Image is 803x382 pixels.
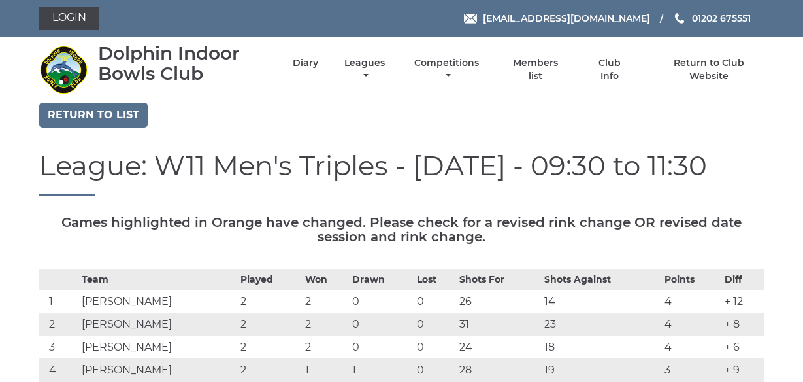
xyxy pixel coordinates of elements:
[414,313,457,336] td: 0
[341,57,388,82] a: Leagues
[414,290,457,313] td: 0
[302,290,349,313] td: 2
[721,359,764,382] td: + 9
[589,57,631,82] a: Club Info
[237,269,302,290] th: Played
[414,336,457,359] td: 0
[692,12,751,24] span: 01202 675551
[349,336,414,359] td: 0
[237,359,302,382] td: 2
[302,313,349,336] td: 2
[78,359,237,382] td: [PERSON_NAME]
[653,57,764,82] a: Return to Club Website
[456,313,541,336] td: 31
[39,45,88,94] img: Dolphin Indoor Bowls Club
[302,336,349,359] td: 2
[78,313,237,336] td: [PERSON_NAME]
[78,336,237,359] td: [PERSON_NAME]
[673,11,751,26] a: Phone us 01202 675551
[456,336,541,359] td: 24
[349,290,414,313] td: 0
[237,336,302,359] td: 2
[39,150,764,196] h1: League: W11 Men's Triples - [DATE] - 09:30 to 11:30
[39,103,148,128] a: Return to list
[456,269,541,290] th: Shots For
[293,57,318,69] a: Diary
[721,269,764,290] th: Diff
[39,7,99,30] a: Login
[464,14,477,24] img: Email
[302,359,349,382] td: 1
[483,12,650,24] span: [EMAIL_ADDRESS][DOMAIN_NAME]
[541,359,661,382] td: 19
[661,313,721,336] td: 4
[349,269,414,290] th: Drawn
[661,336,721,359] td: 4
[541,269,661,290] th: Shots Against
[456,359,541,382] td: 28
[302,269,349,290] th: Won
[661,290,721,313] td: 4
[349,359,414,382] td: 1
[661,269,721,290] th: Points
[78,290,237,313] td: [PERSON_NAME]
[237,313,302,336] td: 2
[675,13,684,24] img: Phone us
[39,215,764,244] h5: Games highlighted in Orange have changed. Please check for a revised rink change OR revised date ...
[541,336,661,359] td: 18
[721,290,764,313] td: + 12
[39,359,79,382] td: 4
[456,290,541,313] td: 26
[464,11,650,26] a: Email [EMAIL_ADDRESS][DOMAIN_NAME]
[414,269,457,290] th: Lost
[661,359,721,382] td: 3
[541,313,661,336] td: 23
[98,43,270,84] div: Dolphin Indoor Bowls Club
[237,290,302,313] td: 2
[541,290,661,313] td: 14
[414,359,457,382] td: 0
[39,313,79,336] td: 2
[721,336,764,359] td: + 6
[349,313,414,336] td: 0
[721,313,764,336] td: + 8
[39,290,79,313] td: 1
[412,57,483,82] a: Competitions
[505,57,565,82] a: Members list
[39,336,79,359] td: 3
[78,269,237,290] th: Team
